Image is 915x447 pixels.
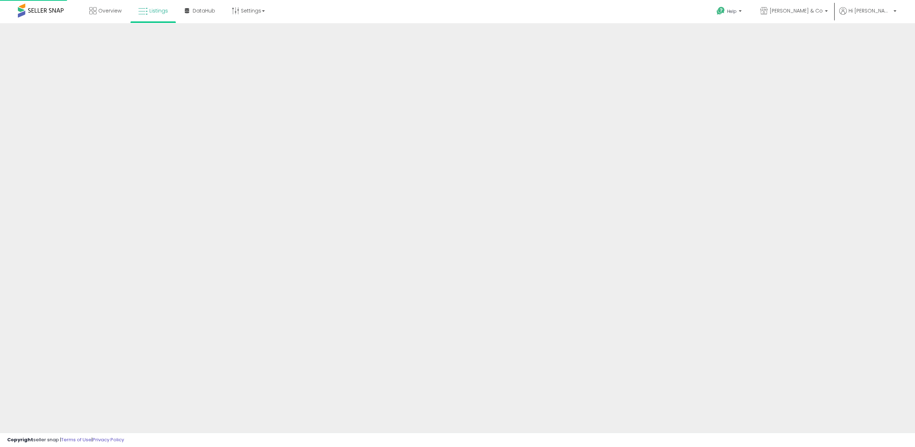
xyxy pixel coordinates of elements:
[770,7,823,14] span: [PERSON_NAME] & Co
[193,7,215,14] span: DataHub
[98,7,122,14] span: Overview
[849,7,891,14] span: Hi [PERSON_NAME]
[149,7,168,14] span: Listings
[711,1,749,23] a: Help
[727,8,737,14] span: Help
[839,7,896,23] a: Hi [PERSON_NAME]
[716,6,725,15] i: Get Help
